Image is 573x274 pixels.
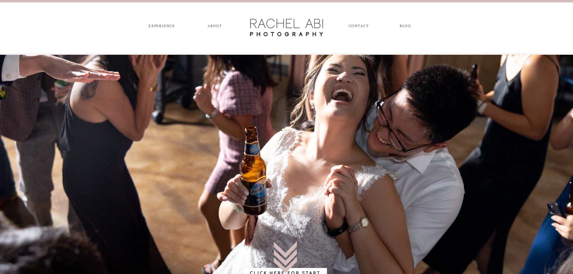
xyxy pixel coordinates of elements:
a: ABOUT [207,24,223,31]
a: blog [395,24,417,31]
a: experience [146,24,178,31]
a: CONTACT [349,24,369,31]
